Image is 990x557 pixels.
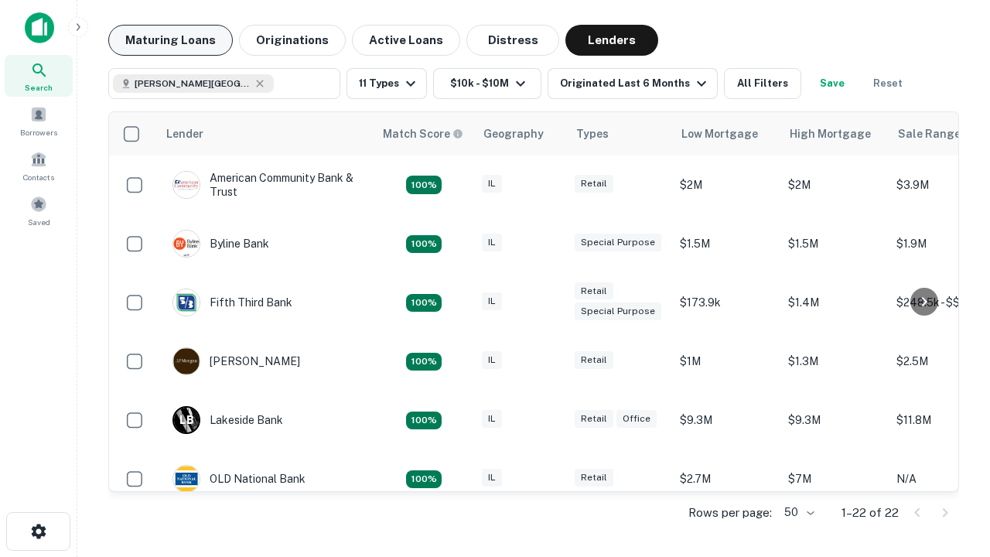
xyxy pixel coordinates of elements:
[157,112,374,155] th: Lender
[672,112,780,155] th: Low Mortgage
[25,81,53,94] span: Search
[575,410,613,428] div: Retail
[173,231,200,257] img: picture
[482,292,502,310] div: IL
[172,347,300,375] div: [PERSON_NAME]
[780,273,889,332] td: $1.4M
[5,100,73,142] a: Borrowers
[166,125,203,143] div: Lender
[406,470,442,489] div: Matching Properties: 2, hasApolloMatch: undefined
[5,145,73,186] a: Contacts
[374,112,474,155] th: Capitalize uses an advanced AI algorithm to match your search with the best lender. The match sco...
[482,234,502,251] div: IL
[780,112,889,155] th: High Mortgage
[406,412,442,430] div: Matching Properties: 3, hasApolloMatch: undefined
[575,234,661,251] div: Special Purpose
[433,68,541,99] button: $10k - $10M
[688,504,772,522] p: Rows per page:
[239,25,346,56] button: Originations
[672,391,780,449] td: $9.3M
[25,12,54,43] img: capitalize-icon.png
[406,176,442,194] div: Matching Properties: 2, hasApolloMatch: undefined
[5,190,73,231] a: Saved
[780,155,889,214] td: $2M
[780,391,889,449] td: $9.3M
[575,469,613,487] div: Retail
[780,332,889,391] td: $1.3M
[672,273,780,332] td: $173.9k
[672,214,780,273] td: $1.5M
[346,68,427,99] button: 11 Types
[482,410,502,428] div: IL
[352,25,460,56] button: Active Loans
[20,126,57,138] span: Borrowers
[172,465,306,493] div: OLD National Bank
[778,501,817,524] div: 50
[172,289,292,316] div: Fifth Third Bank
[841,504,899,522] p: 1–22 of 22
[575,175,613,193] div: Retail
[576,125,609,143] div: Types
[406,353,442,371] div: Matching Properties: 2, hasApolloMatch: undefined
[172,230,269,258] div: Byline Bank
[616,410,657,428] div: Office
[406,235,442,254] div: Matching Properties: 2, hasApolloMatch: undefined
[575,351,613,369] div: Retail
[172,406,283,434] div: Lakeside Bank
[482,175,502,193] div: IL
[724,68,801,99] button: All Filters
[23,171,54,183] span: Contacts
[565,25,658,56] button: Lenders
[383,125,463,142] div: Capitalize uses an advanced AI algorithm to match your search with the best lender. The match sco...
[575,282,613,300] div: Retail
[567,112,672,155] th: Types
[173,348,200,374] img: picture
[5,55,73,97] a: Search
[672,449,780,508] td: $2.7M
[482,469,502,487] div: IL
[780,449,889,508] td: $7M
[383,125,460,142] h6: Match Score
[548,68,718,99] button: Originated Last 6 Months
[173,289,200,316] img: picture
[672,155,780,214] td: $2M
[863,68,913,99] button: Reset
[172,171,358,199] div: American Community Bank & Trust
[179,412,193,429] p: L B
[173,466,200,492] img: picture
[474,112,567,155] th: Geography
[135,77,251,91] span: [PERSON_NAME][GEOGRAPHIC_DATA], [GEOGRAPHIC_DATA]
[780,214,889,273] td: $1.5M
[913,433,990,507] iframe: Chat Widget
[575,302,661,320] div: Special Purpose
[898,125,961,143] div: Sale Range
[483,125,544,143] div: Geography
[681,125,758,143] div: Low Mortgage
[560,74,711,93] div: Originated Last 6 Months
[173,172,200,198] img: picture
[482,351,502,369] div: IL
[790,125,871,143] div: High Mortgage
[672,332,780,391] td: $1M
[406,294,442,313] div: Matching Properties: 2, hasApolloMatch: undefined
[28,216,50,228] span: Saved
[108,25,233,56] button: Maturing Loans
[466,25,559,56] button: Distress
[807,68,857,99] button: Save your search to get updates of matches that match your search criteria.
